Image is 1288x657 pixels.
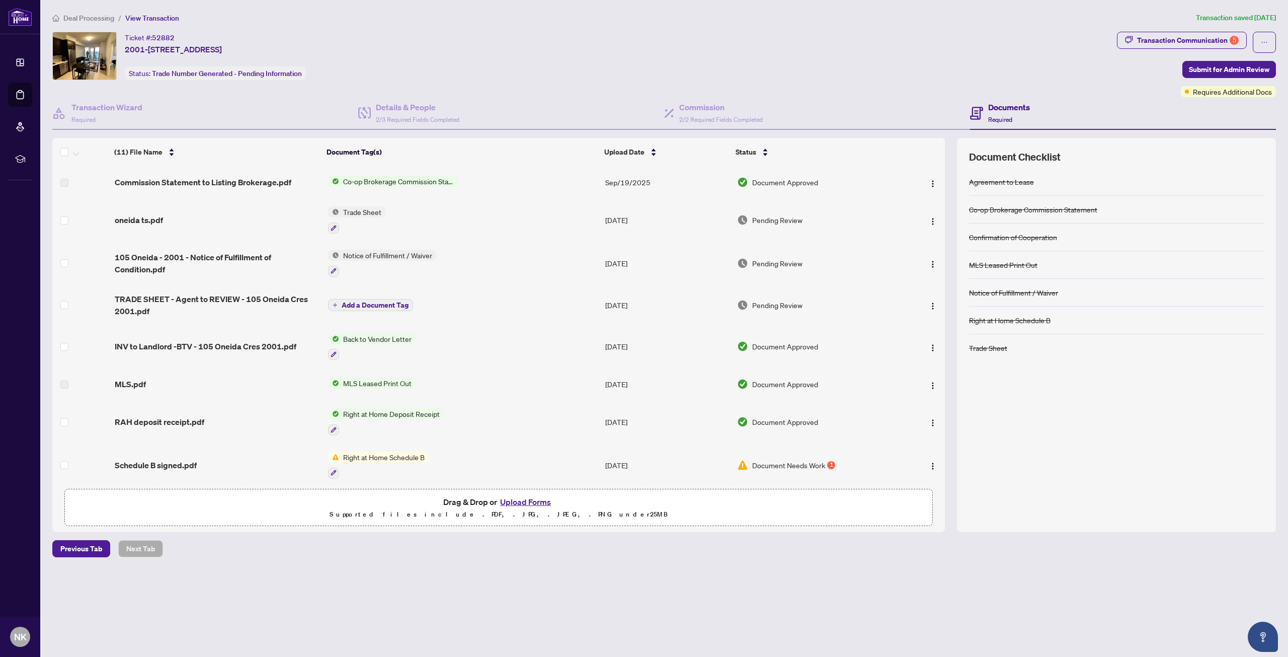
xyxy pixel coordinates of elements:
button: Status IconRight at Home Deposit Receipt [328,408,444,435]
button: Logo [925,297,941,313]
th: Status [732,138,896,166]
img: Document Status [737,460,748,471]
div: Ticket #: [125,32,175,43]
span: Right at Home Deposit Receipt [339,408,444,419]
span: Document Approved [752,379,818,390]
span: home [52,15,59,22]
button: Open asap [1248,622,1278,652]
img: Status Icon [328,333,339,344]
td: [DATE] [601,444,734,487]
span: Document Approved [752,416,818,427]
h4: Details & People [376,101,459,113]
img: Document Status [737,416,748,427]
span: plus [333,303,338,308]
button: Previous Tab [52,540,110,557]
td: [DATE] [601,198,734,242]
img: Status Icon [328,408,339,419]
span: MLS.pdf [115,378,146,390]
img: Status Icon [328,250,339,261]
div: Co-op Brokerage Commission Statement [969,204,1097,215]
div: Notice of Fulfillment / Waiver [969,287,1058,298]
span: oneida ts.pdf [115,214,163,226]
span: Document Needs Work [752,460,825,471]
img: Document Status [737,177,748,188]
span: Notice of Fulfillment / Waiver [339,250,436,261]
span: Status [736,147,756,158]
span: Document Approved [752,341,818,352]
button: Logo [925,376,941,392]
span: Co-op Brokerage Commission Statement [339,176,458,187]
span: Deal Processing [63,14,114,23]
span: Document Approved [752,177,818,188]
img: Document Status [737,379,748,390]
div: 5 [1230,36,1239,45]
button: Status IconMLS Leased Print Out [328,378,416,389]
span: Required [988,116,1012,123]
h4: Transaction Wizard [71,101,142,113]
p: Supported files include .PDF, .JPG, .JPEG, .PNG under 25 MB [71,508,926,521]
button: Transaction Communication5 [1117,32,1247,49]
button: Next Tab [118,540,163,557]
span: Submit for Admin Review [1189,61,1269,78]
button: Add a Document Tag [328,299,413,311]
td: [DATE] [601,400,734,444]
span: NK [14,630,27,644]
img: Logo [929,302,937,310]
span: 2/2 Required Fields Completed [679,116,763,123]
img: Document Status [737,300,748,311]
button: Logo [925,255,941,271]
div: Right at Home Schedule B [969,315,1051,326]
div: Status: [125,66,306,80]
img: Logo [929,180,937,188]
th: (11) File Name [110,138,323,166]
span: 105 Oneida - 2001 - Notice of Fulfillment of Condition.pdf [115,251,320,275]
span: Upload Date [604,147,645,158]
span: Pending Review [752,300,802,311]
button: Status IconNotice of Fulfillment / Waiver [328,250,436,277]
span: ellipsis [1261,39,1268,46]
div: 1 [827,461,835,469]
img: Status Icon [328,176,339,187]
span: (11) File Name [114,147,163,158]
button: Logo [925,414,941,430]
div: Confirmation of Cooperation [969,232,1057,243]
span: Add a Document Tag [342,302,409,309]
td: [DATE] [601,242,734,285]
span: Document Checklist [969,150,1061,164]
div: MLS Leased Print Out [969,259,1037,270]
img: Logo [929,260,937,268]
td: [DATE] [601,285,734,325]
span: Right at Home Schedule B [339,452,429,463]
article: Transaction saved [DATE] [1196,12,1276,24]
span: 2/3 Required Fields Completed [376,116,459,123]
img: IMG-N12380408_1.jpg [53,32,116,80]
img: Document Status [737,258,748,269]
button: Logo [925,457,941,473]
span: Trade Number Generated - Pending Information [152,69,302,78]
span: 2001-[STREET_ADDRESS] [125,43,222,55]
div: Transaction Communication [1137,32,1239,48]
span: Pending Review [752,258,802,269]
button: Add a Document Tag [328,299,413,312]
img: Document Status [737,341,748,352]
li: / [118,12,121,24]
img: Status Icon [328,452,339,463]
span: Required [71,116,96,123]
img: Logo [929,382,937,390]
td: [DATE] [601,368,734,400]
img: logo [8,8,32,26]
span: Drag & Drop orUpload FormsSupported files include .PDF, .JPG, .JPEG, .PNG under25MB [65,489,932,527]
th: Upload Date [600,138,732,166]
img: Status Icon [328,206,339,217]
button: Logo [925,338,941,354]
div: Agreement to Lease [969,176,1034,187]
img: Logo [929,217,937,226]
h4: Commission [679,101,763,113]
span: Drag & Drop or [443,495,554,508]
div: Trade Sheet [969,342,1007,353]
button: Status IconTrade Sheet [328,206,385,234]
span: Previous Tab [60,541,102,557]
img: Logo [929,419,937,427]
span: TRADE SHEET - Agent to REVIEW - 105 Oneida Cres 2001.pdf [115,293,320,317]
h4: Documents [988,101,1030,113]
